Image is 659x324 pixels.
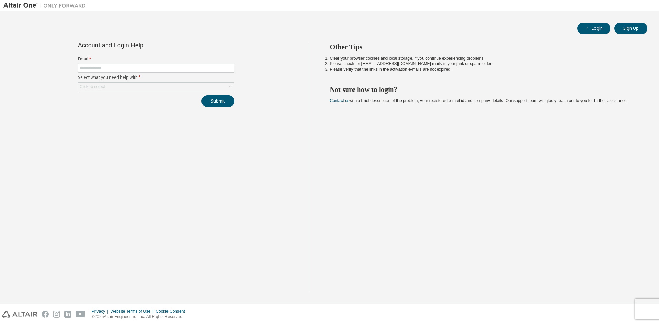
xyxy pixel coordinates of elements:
p: © 2025 Altair Engineering, Inc. All Rights Reserved. [92,314,189,320]
img: altair_logo.svg [2,311,37,318]
div: Click to select [78,83,234,91]
button: Sign Up [614,23,647,34]
h2: Other Tips [330,43,635,51]
label: Select what you need help with [78,75,234,80]
button: Login [577,23,610,34]
li: Clear your browser cookies and local storage, if you continue experiencing problems. [330,56,635,61]
div: Website Terms of Use [110,309,155,314]
img: youtube.svg [76,311,85,318]
div: Account and Login Help [78,43,203,48]
label: Email [78,56,234,62]
a: Contact us [330,98,349,103]
img: linkedin.svg [64,311,71,318]
img: instagram.svg [53,311,60,318]
div: Click to select [80,84,105,89]
img: Altair One [3,2,89,9]
span: with a brief description of the problem, your registered e-mail id and company details. Our suppo... [330,98,628,103]
div: Cookie Consent [155,309,189,314]
button: Submit [201,95,234,107]
li: Please verify that the links in the activation e-mails are not expired. [330,67,635,72]
div: Privacy [92,309,110,314]
h2: Not sure how to login? [330,85,635,94]
li: Please check for [EMAIL_ADDRESS][DOMAIN_NAME] mails in your junk or spam folder. [330,61,635,67]
img: facebook.svg [42,311,49,318]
